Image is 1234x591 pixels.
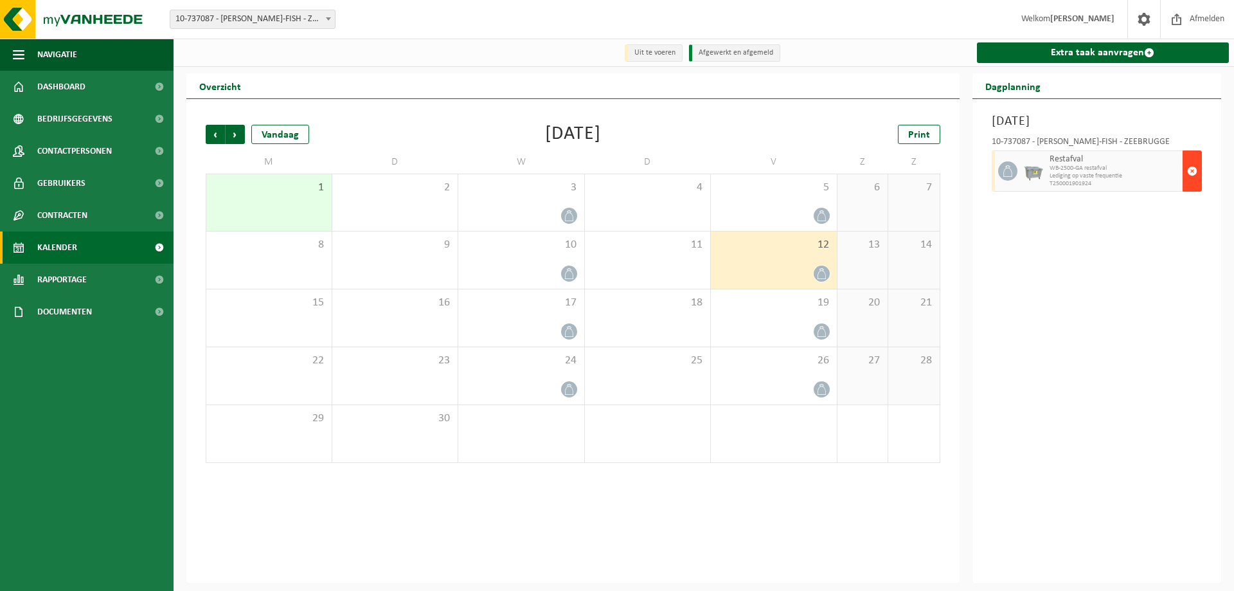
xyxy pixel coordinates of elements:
span: 29 [213,412,325,426]
span: Print [908,130,930,140]
span: Gebruikers [37,167,85,199]
span: Volgende [226,125,245,144]
span: 26 [717,354,830,368]
td: W [458,150,585,174]
span: 2 [339,181,452,195]
span: 10-737087 - PETER-FISH - ZEEBRUGGE [170,10,335,28]
span: 21 [895,296,933,310]
span: 22 [213,354,325,368]
td: D [332,150,459,174]
a: Print [898,125,940,144]
span: 17 [465,296,578,310]
td: V [711,150,837,174]
div: 10-737087 - [PERSON_NAME]-FISH - ZEEBRUGGE [992,138,1203,150]
h2: Overzicht [186,73,254,98]
span: 23 [339,354,452,368]
span: Navigatie [37,39,77,71]
span: 6 [844,181,882,195]
span: 8 [213,238,325,252]
span: 15 [213,296,325,310]
span: Rapportage [37,264,87,296]
span: T250001901924 [1050,180,1180,188]
span: Contactpersonen [37,135,112,167]
li: Uit te voeren [625,44,683,62]
div: Vandaag [251,125,309,144]
span: 13 [844,238,882,252]
span: 18 [591,296,704,310]
span: 1 [213,181,325,195]
td: Z [888,150,940,174]
img: WB-2500-GAL-GY-04 [1024,161,1043,181]
span: 16 [339,296,452,310]
div: [DATE] [545,125,601,144]
span: Lediging op vaste frequentie [1050,172,1180,180]
h3: [DATE] [992,112,1203,131]
span: WB-2500-GA restafval [1050,165,1180,172]
li: Afgewerkt en afgemeld [689,44,780,62]
span: 5 [717,181,830,195]
span: Vorige [206,125,225,144]
span: 7 [895,181,933,195]
span: Kalender [37,232,77,264]
span: Dashboard [37,71,85,103]
span: 14 [895,238,933,252]
span: 11 [591,238,704,252]
strong: [PERSON_NAME] [1050,14,1114,24]
span: 24 [465,354,578,368]
td: D [585,150,711,174]
span: 30 [339,412,452,426]
span: Documenten [37,296,92,328]
span: 9 [339,238,452,252]
span: Contracten [37,199,87,232]
span: Bedrijfsgegevens [37,103,112,135]
a: Extra taak aanvragen [977,42,1230,63]
span: 19 [717,296,830,310]
span: 4 [591,181,704,195]
td: Z [837,150,889,174]
span: Restafval [1050,154,1180,165]
span: 20 [844,296,882,310]
span: 10-737087 - PETER-FISH - ZEEBRUGGE [170,10,335,29]
span: 28 [895,354,933,368]
span: 25 [591,354,704,368]
span: 27 [844,354,882,368]
span: 12 [717,238,830,252]
span: 3 [465,181,578,195]
td: M [206,150,332,174]
h2: Dagplanning [972,73,1053,98]
span: 10 [465,238,578,252]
